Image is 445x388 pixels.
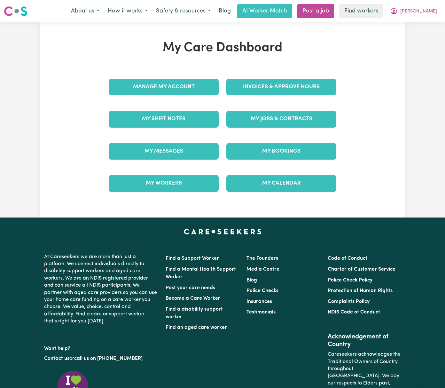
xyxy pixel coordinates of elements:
[109,79,219,95] a: Manage My Account
[246,299,272,304] a: Insurances
[328,278,372,283] a: Police Check Policy
[246,256,278,261] a: The Founders
[328,333,401,348] h2: Acknowledgement of Country
[419,362,440,383] iframe: Button to launch messaging window
[226,175,336,192] a: My Calendar
[297,4,334,18] a: Post a job
[328,256,367,261] a: Code of Conduct
[328,299,370,304] a: Complaints Policy
[4,4,27,19] a: Careseekers logo
[215,4,235,18] a: Blog
[166,296,220,301] a: Become a Care Worker
[339,4,383,18] a: Find workers
[166,256,219,261] a: Find a Support Worker
[328,267,395,272] a: Charter of Customer Service
[109,111,219,127] a: My Shift Notes
[74,356,143,361] a: call us on [PHONE_NUMBER]
[226,79,336,95] a: Invoices & Approve Hours
[4,5,27,17] img: Careseekers logo
[105,40,340,56] h1: My Care Dashboard
[44,343,158,352] p: Want help?
[246,288,278,293] a: Police Checks
[109,175,219,192] a: My Workers
[226,143,336,160] a: My Bookings
[246,267,279,272] a: Media Centre
[44,251,158,328] p: At Careseekers we are more than just a platform. We connect individuals directly to disability su...
[328,310,380,315] a: NDIS Code of Conduct
[226,111,336,127] a: My Jobs & Contracts
[104,4,152,18] button: How it works
[109,143,219,160] a: My Messages
[152,4,215,18] button: Safety & resources
[328,288,393,293] a: Protection of Human Rights
[67,4,104,18] button: About us
[237,4,292,18] a: AI Worker Match
[184,229,262,234] a: Careseekers home page
[44,356,69,361] a: Contact us
[246,278,257,283] a: Blog
[166,285,215,290] a: Post your care needs
[44,352,158,365] p: or
[166,267,236,280] a: Find a Mental Health Support Worker
[246,310,276,315] a: Testimonials
[400,8,437,15] span: [PERSON_NAME]
[386,4,441,18] button: My Account
[166,325,227,330] a: Find an aged care worker
[166,307,223,320] a: Find a disability support worker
